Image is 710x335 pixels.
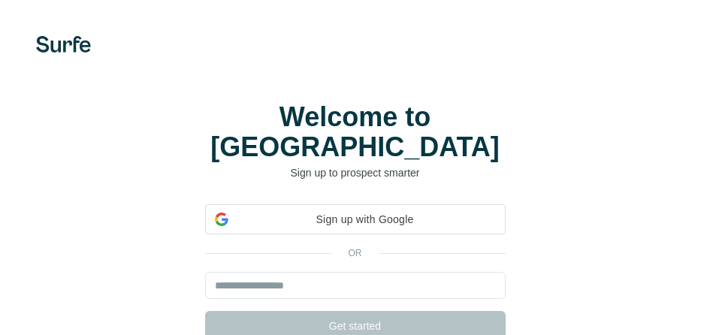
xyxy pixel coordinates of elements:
[234,212,496,228] span: Sign up with Google
[205,165,506,180] p: Sign up to prospect smarter
[331,246,379,260] p: or
[205,204,506,234] div: Sign up with Google
[205,102,506,162] h1: Welcome to [GEOGRAPHIC_DATA]
[36,36,91,53] img: Surfe's logo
